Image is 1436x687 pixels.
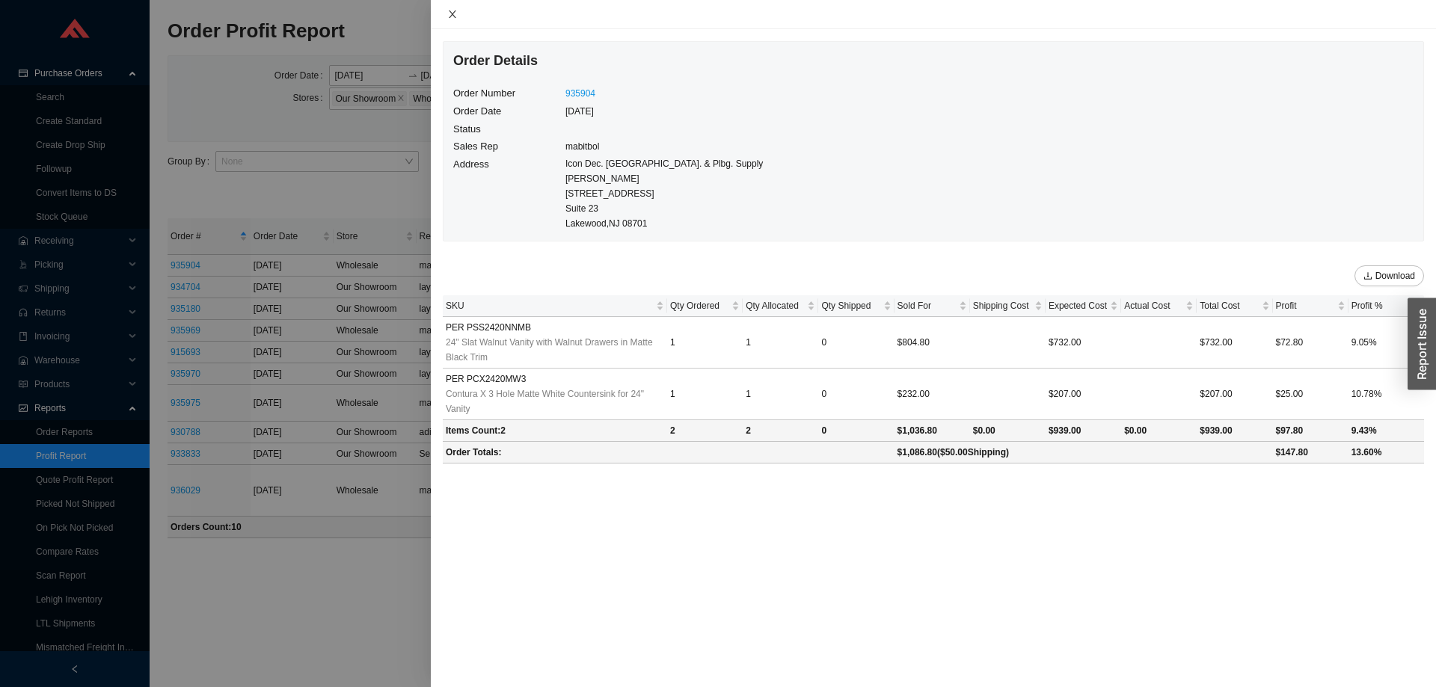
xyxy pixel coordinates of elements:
[443,442,895,463] td: Order Totals:
[895,442,1273,463] td: $1,086.80 ( $50.00 Shipping)
[565,138,764,155] td: mabitbol
[1200,298,1258,313] span: Total Cost
[1273,295,1348,317] th: Profit sortable
[447,9,458,19] span: close
[1197,420,1272,442] td: $939.00
[452,120,565,138] td: Status
[1363,271,1372,282] span: download
[1046,420,1121,442] td: $939.00
[895,420,970,442] td: $1,036.80
[443,295,667,317] th: SKU sortable
[667,317,743,369] td: 1
[818,295,894,317] th: Qty Shipped sortable
[743,317,818,369] td: 1
[670,298,728,313] span: Qty Ordered
[452,102,565,120] td: Order Date
[1273,369,1348,420] td: $25.00
[1046,317,1121,369] td: $732.00
[743,420,818,442] td: 2
[667,420,743,442] td: 2
[895,369,970,420] td: $232.00
[667,295,743,317] th: Qty Ordered sortable
[1273,317,1348,369] td: $72.80
[1351,298,1410,313] span: Profit %
[1197,295,1272,317] th: Total Cost sortable
[895,317,970,369] td: $804.80
[443,8,462,20] button: Close
[1348,295,1424,317] th: Profit % sortable
[1046,295,1121,317] th: Expected Cost sortable
[818,420,894,442] td: 0
[1276,298,1334,313] span: Profit
[1375,268,1415,283] span: Download
[446,298,653,313] span: SKU
[1351,389,1382,399] span: 10.78%
[1124,298,1182,313] span: Actual Cost
[1046,369,1121,420] td: $207.00
[743,295,818,317] th: Qty Allocated sortable
[453,52,763,74] h4: Order Details
[818,369,894,420] td: 0
[565,102,764,120] td: [DATE]
[897,298,956,313] span: Sold For
[1197,317,1272,369] td: $732.00
[821,298,880,313] span: Qty Shipped
[895,295,970,317] th: Sold For sortable
[452,138,565,155] td: Sales Rep
[667,369,743,420] td: 1
[970,420,1046,442] td: $0.00
[818,317,894,369] td: 0
[446,372,526,386] span: PER PCX2420MW3
[1351,337,1377,348] span: 9.05%
[970,295,1046,317] th: Shipping Cost sortable
[1273,442,1348,463] td: $147.80
[1348,420,1424,442] td: 9.43 %
[1354,265,1424,286] button: downloadDownload
[743,369,818,420] td: 1
[443,420,667,442] td: Items Count: 2
[973,298,1031,313] span: Shipping Cost
[1197,369,1272,420] td: $207.00
[446,320,531,335] span: PER PSS2420NNMB
[1348,442,1424,463] td: 13.60 %
[1049,298,1107,313] span: Expected Cost
[1121,420,1197,442] td: $0.00
[452,84,565,102] td: Order Number
[1273,420,1348,442] td: $97.80
[452,155,565,232] td: Address
[565,156,763,231] div: Icon Dec. [GEOGRAPHIC_DATA]. & Plbg. Supply [PERSON_NAME] [STREET_ADDRESS] Suite 23 Lakewood , NJ...
[446,335,664,365] span: 24" Slat Walnut Vanity with Walnut Drawers in Matte Black Trim
[1121,295,1197,317] th: Actual Cost sortable
[446,386,664,416] span: Contura X 3 Hole Matte White Countersink for 24" Vanity
[565,88,595,99] a: 935904
[746,298,804,313] span: Qty Allocated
